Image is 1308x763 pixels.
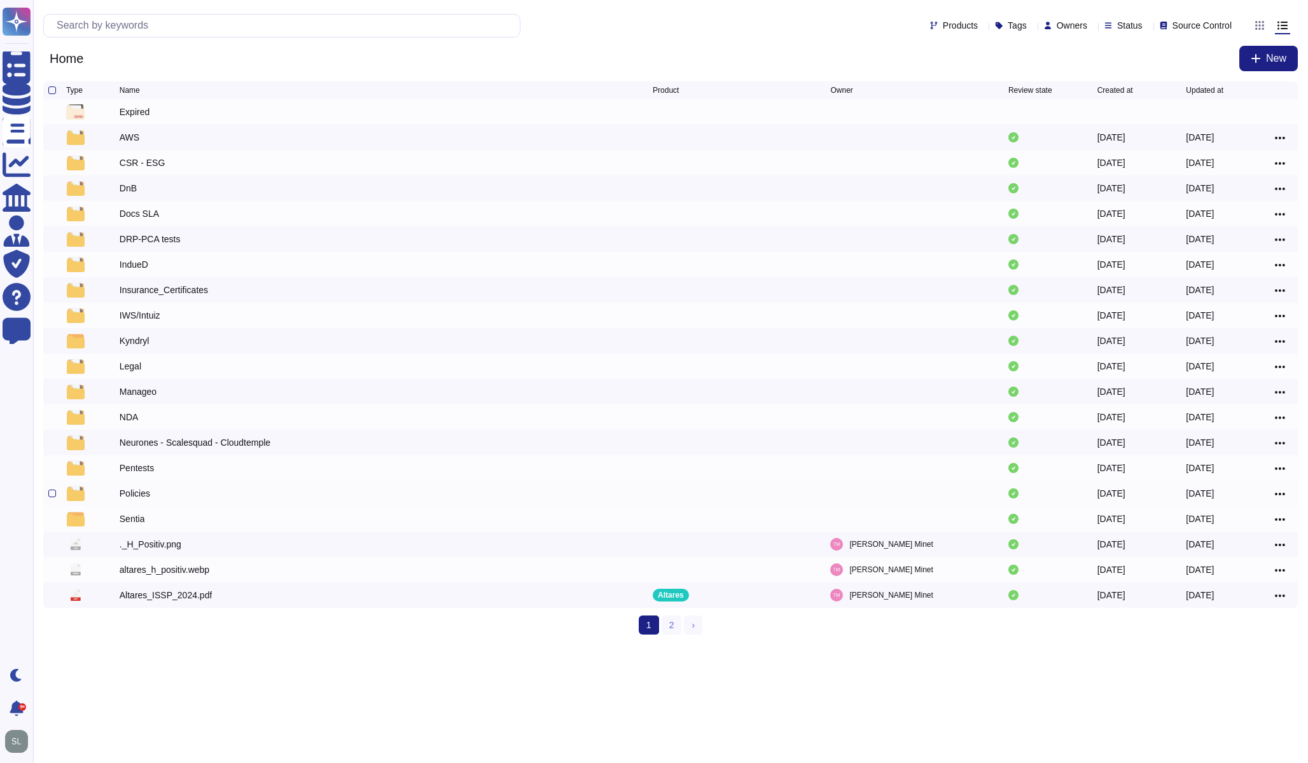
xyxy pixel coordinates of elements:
img: folder [67,460,85,476]
img: folder [67,511,85,526]
div: [DATE] [1097,487,1125,500]
img: folder [67,359,85,374]
span: New [1266,53,1286,64]
div: [DATE] [1186,512,1214,525]
div: [DATE] [1186,385,1214,398]
div: [DATE] [1097,436,1125,449]
img: folder [67,384,85,399]
div: Kyndryl [120,334,150,347]
div: [DATE] [1097,385,1125,398]
div: [DATE] [1097,207,1125,220]
span: Status [1117,21,1143,30]
div: NDA [120,411,139,423]
div: [DATE] [1186,462,1214,474]
span: Owners [1057,21,1087,30]
img: user [830,563,843,576]
span: Review state [1008,86,1052,94]
div: Policies [120,487,150,500]
div: [DATE] [1097,360,1125,373]
div: [DATE] [1186,284,1214,296]
div: [DATE] [1097,258,1125,271]
img: user [830,538,843,551]
img: user [830,589,843,601]
img: folder [67,409,85,425]
div: [DATE] [1186,589,1214,601]
img: folder [67,282,85,298]
img: folder [67,231,85,247]
div: [DATE] [1186,131,1214,144]
a: 2 [662,615,682,635]
span: Owner [830,86,852,94]
img: folder [67,130,85,145]
button: user [3,727,37,755]
div: AWS [120,131,139,144]
span: Source Control [1172,21,1232,30]
div: [DATE] [1186,538,1214,551]
span: Updated at [1186,86,1223,94]
p: Altares [658,591,684,599]
span: Created at [1097,86,1133,94]
div: Altares_ISSP_2024.pdf [120,589,212,601]
div: Legal [120,360,141,373]
span: 1 [639,615,659,635]
div: Neurones - Scalesquad - Cloudtemple [120,436,270,449]
div: [DATE] [1186,411,1214,423]
div: [DATE] [1186,360,1214,373]
div: [DATE] [1186,182,1214,195]
div: [DATE] [1186,258,1214,271]
span: [PERSON_NAME] Minet [849,589,933,601]
span: Tags [1008,21,1027,30]
img: folder [67,435,85,450]
div: [DATE] [1097,233,1125,245]
div: [DATE] [1186,487,1214,500]
img: user [5,730,28,753]
div: DnB [120,182,137,195]
div: Sentia [120,512,145,525]
img: folder [67,181,85,196]
span: Home [43,49,90,68]
span: › [692,620,695,630]
div: [DATE] [1097,131,1125,144]
div: Pentests [120,462,154,474]
span: [PERSON_NAME] Minet [849,538,933,551]
div: [DATE] [1097,538,1125,551]
div: [DATE] [1186,233,1214,245]
div: [DATE] [1097,284,1125,296]
div: [DATE] [1097,334,1125,347]
div: altares_h_positiv.webp [120,563,209,576]
img: folder [67,486,85,501]
div: Insurance_Certificates [120,284,208,296]
div: Expired [120,106,150,118]
img: folder [67,155,85,170]
img: folder [67,308,85,323]
div: [DATE] [1097,411,1125,423]
div: IWS/Intuiz [120,309,160,322]
span: [PERSON_NAME] Minet [849,563,933,576]
div: DRP-PCA tests [120,233,181,245]
div: [DATE] [1186,436,1214,449]
button: New [1239,46,1298,71]
div: [DATE] [1097,309,1125,322]
div: ._H_Positiv.png [120,538,181,551]
img: folder [67,257,85,272]
div: 9+ [18,703,26,711]
div: [DATE] [1186,207,1214,220]
div: [DATE] [1186,156,1214,169]
div: [DATE] [1186,309,1214,322]
div: [DATE] [1097,182,1125,195]
span: Name [120,86,140,94]
span: Products [943,21,978,30]
span: Type [66,86,83,94]
span: Product [653,86,679,94]
img: folder [66,104,85,120]
div: CSR - ESG [120,156,165,169]
div: [DATE] [1097,156,1125,169]
div: [DATE] [1186,563,1214,576]
div: IndueD [120,258,148,271]
div: [DATE] [1186,334,1214,347]
div: [DATE] [1097,589,1125,601]
img: folder [67,206,85,221]
img: folder [67,333,85,348]
div: [DATE] [1097,512,1125,525]
div: [DATE] [1097,462,1125,474]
